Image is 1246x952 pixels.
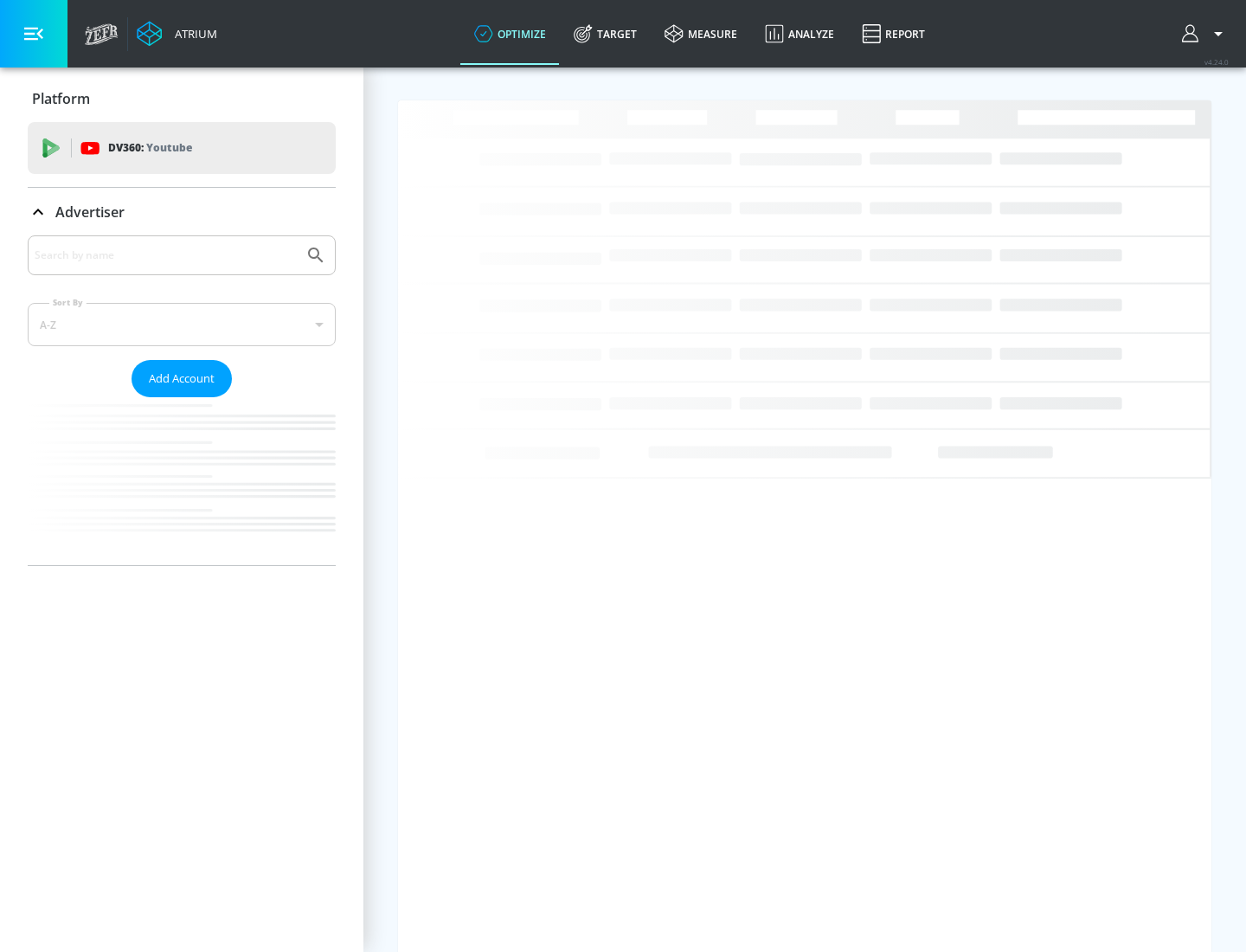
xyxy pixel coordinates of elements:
a: Atrium [137,21,217,47]
span: Add Account [149,369,215,389]
p: Platform [32,89,90,108]
div: Platform [28,74,336,123]
p: Youtube [146,138,192,157]
a: Analyze [751,3,848,65]
div: DV360: Youtube [28,122,336,174]
p: Advertiser [55,203,125,222]
div: A-Z [28,303,336,346]
span: v 4.24.0 [1204,57,1229,67]
button: Add Account [132,360,232,397]
div: Advertiser [28,188,336,236]
div: Advertiser [28,235,336,565]
a: optimize [460,3,560,65]
a: Target [560,3,651,65]
nav: list of Advertiser [28,397,336,565]
p: DV360: [108,138,192,158]
div: Atrium [168,26,217,42]
a: measure [651,3,751,65]
a: Report [848,3,939,65]
input: Search by name [35,244,297,267]
label: Sort By [49,297,87,308]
